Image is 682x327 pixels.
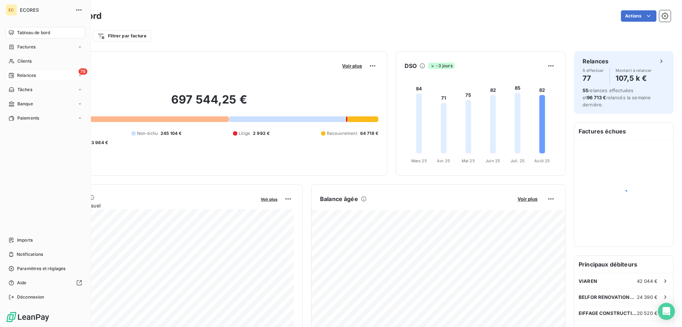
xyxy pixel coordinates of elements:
[462,158,475,163] tspan: Mai 25
[6,277,85,289] a: Aide
[161,130,182,137] span: 245 104 €
[411,158,427,163] tspan: Mars 25
[137,130,158,137] span: Non-échu
[616,68,652,73] span: Montant à relancer
[6,4,17,16] div: EC
[518,196,537,202] span: Voir plus
[6,56,85,67] a: Clients
[79,68,87,75] span: 78
[534,158,550,163] tspan: Août 25
[637,294,657,300] span: 24 390 €
[583,88,588,93] span: 55
[17,294,44,300] span: Déconnexion
[17,251,43,258] span: Notifications
[20,7,71,13] span: ECORES
[93,30,151,42] button: Filtrer par facture
[428,63,454,69] span: -3 jours
[17,115,39,121] span: Paiements
[17,44,36,50] span: Factures
[6,27,85,38] a: Tableau de bord
[405,62,417,70] h6: DSO
[6,41,85,53] a: Factures
[17,30,50,36] span: Tableau de bord
[17,86,32,93] span: Tâches
[360,130,378,137] span: 64 718 €
[515,196,540,202] button: Voir plus
[342,63,362,69] span: Voir plus
[579,294,637,300] span: BELFOR RENOVATIONS SOLUTIONS BRS
[616,73,652,84] h4: 107,5 k €
[579,310,637,316] span: EIFFAGE CONSTRUCTION SUD EST
[583,73,604,84] h4: 77
[574,123,673,140] h6: Factures échues
[253,130,270,137] span: 2 992 €
[17,280,27,286] span: Aide
[327,130,357,137] span: Recouvrement
[637,278,657,284] span: 42 044 €
[658,303,675,320] div: Open Intercom Messenger
[574,256,673,273] h6: Principaux débiteurs
[587,95,606,100] span: 96 713 €
[6,112,85,124] a: Paiements
[17,72,36,79] span: Relances
[40,202,256,209] span: Chiffre d'affaires mensuel
[6,311,50,323] img: Logo LeanPay
[6,84,85,95] a: Tâches
[17,58,32,64] span: Clients
[40,93,378,114] h2: 697 544,25 €
[259,196,280,202] button: Voir plus
[637,310,657,316] span: 20 520 €
[6,234,85,246] a: Imports
[261,197,277,202] span: Voir plus
[6,70,85,81] a: 78Relances
[17,237,33,243] span: Imports
[17,101,33,107] span: Banque
[340,63,364,69] button: Voir plus
[437,158,450,163] tspan: Avr. 25
[320,195,358,203] h6: Balance âgée
[583,68,604,73] span: À effectuer
[17,265,65,272] span: Paramètres et réglages
[621,10,656,22] button: Actions
[89,139,108,146] span: -3 984 €
[486,158,500,163] tspan: Juin 25
[579,278,597,284] span: VIAREN
[583,88,651,107] span: relances effectuées et relancés la semaine dernière.
[510,158,525,163] tspan: Juil. 25
[239,130,250,137] span: Litige
[6,98,85,110] a: Banque
[583,57,608,65] h6: Relances
[6,263,85,274] a: Paramètres et réglages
